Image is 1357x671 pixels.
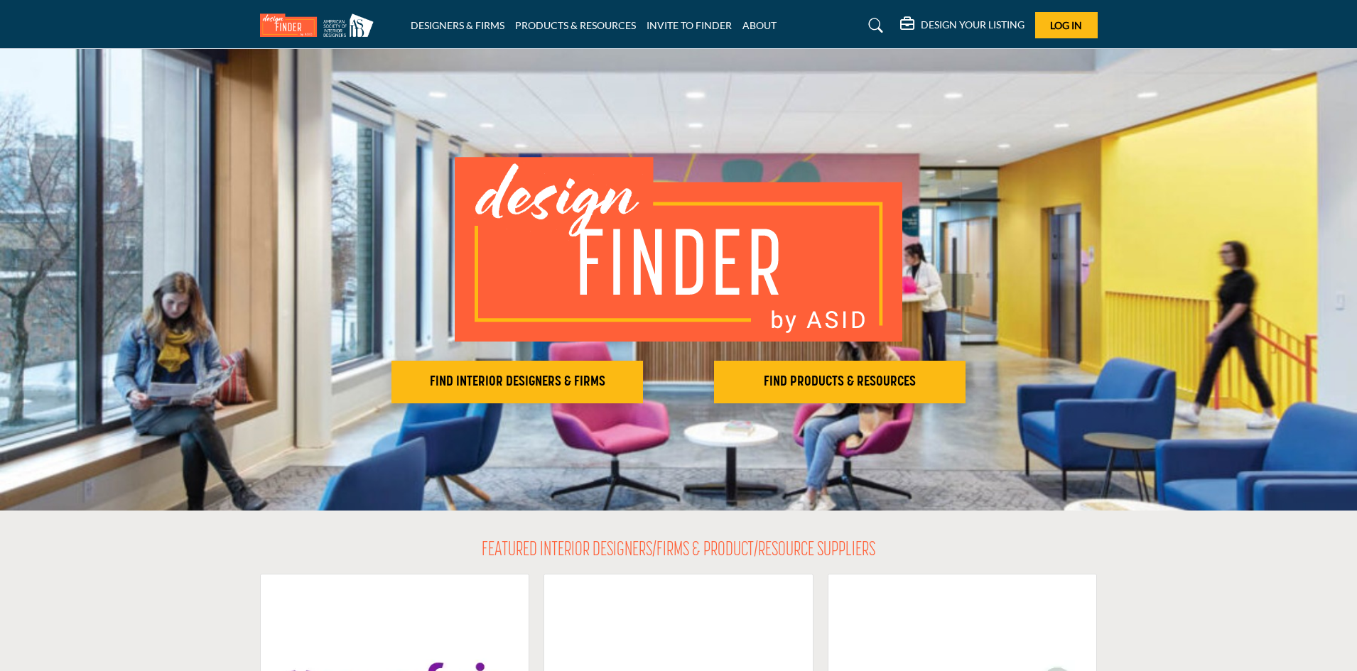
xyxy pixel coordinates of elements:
[1050,19,1082,31] span: Log In
[396,373,639,391] h2: FIND INTERIOR DESIGNERS & FIRMS
[1035,12,1098,38] button: Log In
[515,19,636,31] a: PRODUCTS & RESOURCES
[482,539,875,563] h2: FEATURED INTERIOR DESIGNERS/FIRMS & PRODUCT/RESOURCE SUPPLIERS
[742,19,777,31] a: ABOUT
[260,13,381,37] img: Site Logo
[855,14,892,37] a: Search
[647,19,732,31] a: INVITE TO FINDER
[411,19,504,31] a: DESIGNERS & FIRMS
[391,361,643,403] button: FIND INTERIOR DESIGNERS & FIRMS
[900,17,1024,34] div: DESIGN YOUR LISTING
[718,373,961,391] h2: FIND PRODUCTS & RESOURCES
[714,361,966,403] button: FIND PRODUCTS & RESOURCES
[921,18,1024,31] h5: DESIGN YOUR LISTING
[455,157,902,342] img: image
